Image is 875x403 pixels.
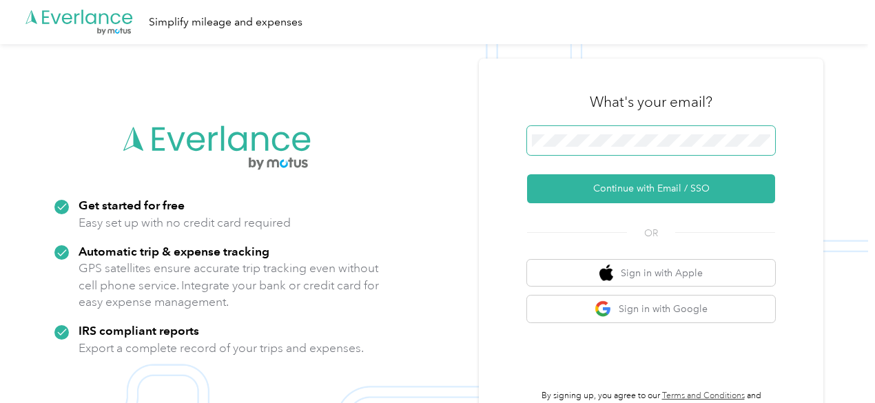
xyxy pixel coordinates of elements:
[662,391,745,401] a: Terms and Conditions
[79,214,291,231] p: Easy set up with no credit card required
[590,92,712,112] h3: What's your email?
[79,244,269,258] strong: Automatic trip & expense tracking
[149,14,302,31] div: Simplify mileage and expenses
[79,323,199,338] strong: IRS compliant reports
[627,226,675,240] span: OR
[527,174,775,203] button: Continue with Email / SSO
[79,198,185,212] strong: Get started for free
[79,260,380,311] p: GPS satellites ensure accurate trip tracking even without cell phone service. Integrate your bank...
[599,265,613,282] img: apple logo
[527,260,775,287] button: apple logoSign in with Apple
[79,340,364,357] p: Export a complete record of your trips and expenses.
[527,296,775,322] button: google logoSign in with Google
[595,300,612,318] img: google logo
